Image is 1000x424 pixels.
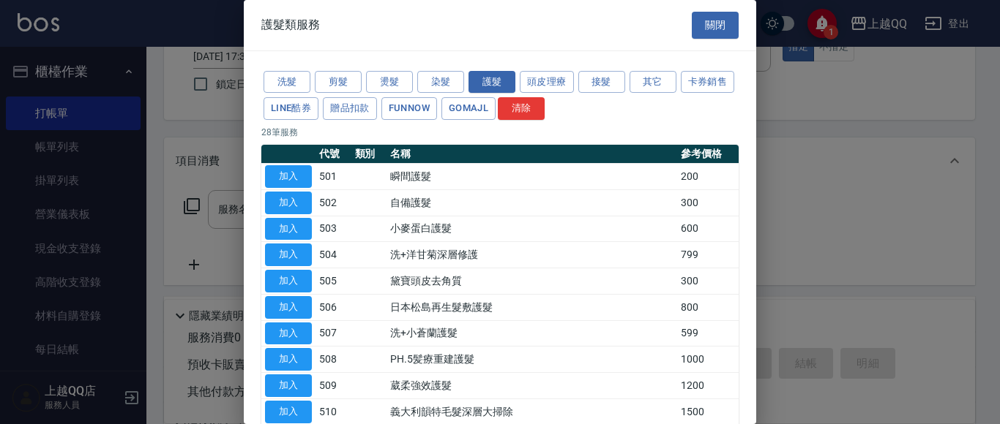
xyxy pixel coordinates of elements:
[265,348,312,371] button: 加入
[677,320,739,347] td: 599
[677,145,739,164] th: 參考價格
[677,164,739,190] td: 200
[387,373,677,399] td: 葳柔強效護髮
[578,71,625,94] button: 接髮
[264,97,318,120] button: LINE酷券
[316,145,351,164] th: 代號
[316,164,351,190] td: 501
[630,71,676,94] button: 其它
[264,71,310,94] button: 洗髮
[498,97,545,120] button: 清除
[265,296,312,319] button: 加入
[351,145,387,164] th: 類別
[316,268,351,295] td: 505
[366,71,413,94] button: 燙髮
[681,71,735,94] button: 卡券銷售
[520,71,574,94] button: 頭皮理療
[265,270,312,292] button: 加入
[261,126,739,139] p: 28 筆服務
[692,12,739,39] button: 關閉
[677,294,739,320] td: 800
[677,242,739,268] td: 799
[387,320,677,347] td: 洗+小蒼蘭護髮
[677,373,739,399] td: 1200
[387,216,677,242] td: 小麥蛋白護髮
[381,97,437,120] button: FUNNOW
[387,189,677,216] td: 自備護髮
[316,216,351,242] td: 503
[387,294,677,320] td: 日本松島再生髮敷護髮
[316,320,351,347] td: 507
[387,145,677,164] th: 名稱
[265,192,312,214] button: 加入
[387,268,677,295] td: 黛寶頭皮去角質
[677,268,739,295] td: 300
[316,373,351,399] td: 509
[316,347,351,373] td: 508
[265,165,312,188] button: 加入
[265,243,312,266] button: 加入
[323,97,377,120] button: 贈品扣款
[316,242,351,268] td: 504
[265,401,312,423] button: 加入
[417,71,464,94] button: 染髮
[441,97,496,120] button: GOMAJL
[316,294,351,320] td: 506
[387,242,677,268] td: 洗+洋甘菊深層修護
[316,189,351,216] td: 502
[315,71,362,94] button: 剪髮
[677,347,739,373] td: 1000
[677,189,739,216] td: 300
[265,218,312,241] button: 加入
[469,71,515,94] button: 護髮
[265,322,312,345] button: 加入
[387,164,677,190] td: 瞬間護髮
[261,18,320,32] span: 護髮類服務
[265,374,312,397] button: 加入
[387,347,677,373] td: PH.5髪療重建護髮
[677,216,739,242] td: 600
